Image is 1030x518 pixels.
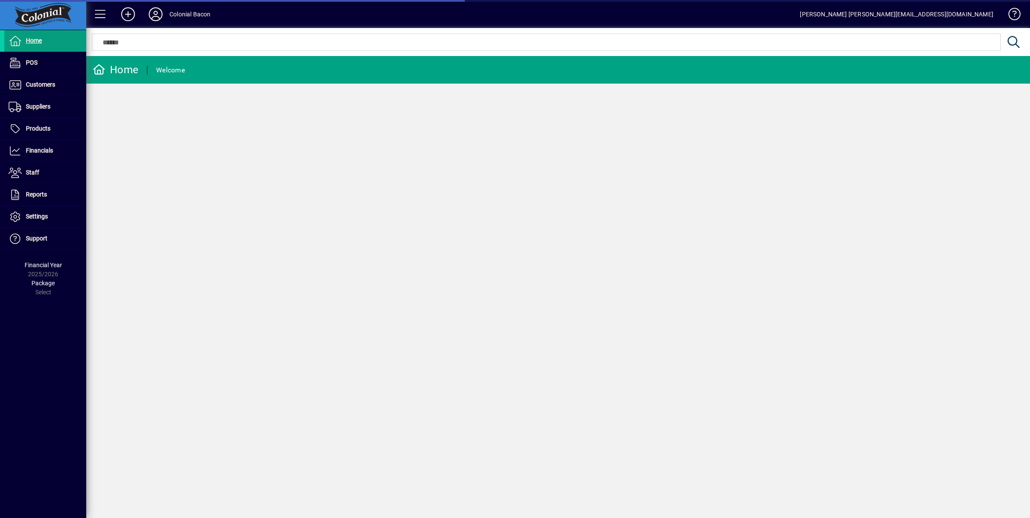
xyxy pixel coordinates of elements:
[26,147,53,154] span: Financials
[169,7,210,21] div: Colonial Bacon
[26,37,42,44] span: Home
[31,280,55,287] span: Package
[4,184,86,206] a: Reports
[1002,2,1019,30] a: Knowledge Base
[26,235,47,242] span: Support
[156,63,185,77] div: Welcome
[114,6,142,22] button: Add
[26,169,39,176] span: Staff
[4,228,86,250] a: Support
[4,52,86,74] a: POS
[4,74,86,96] a: Customers
[25,262,62,268] span: Financial Year
[26,191,47,198] span: Reports
[26,125,50,132] span: Products
[26,103,50,110] span: Suppliers
[4,96,86,118] a: Suppliers
[26,81,55,88] span: Customers
[142,6,169,22] button: Profile
[4,206,86,228] a: Settings
[4,118,86,140] a: Products
[4,140,86,162] a: Financials
[800,7,993,21] div: [PERSON_NAME] [PERSON_NAME][EMAIL_ADDRESS][DOMAIN_NAME]
[4,162,86,184] a: Staff
[26,213,48,220] span: Settings
[26,59,38,66] span: POS
[93,63,138,77] div: Home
